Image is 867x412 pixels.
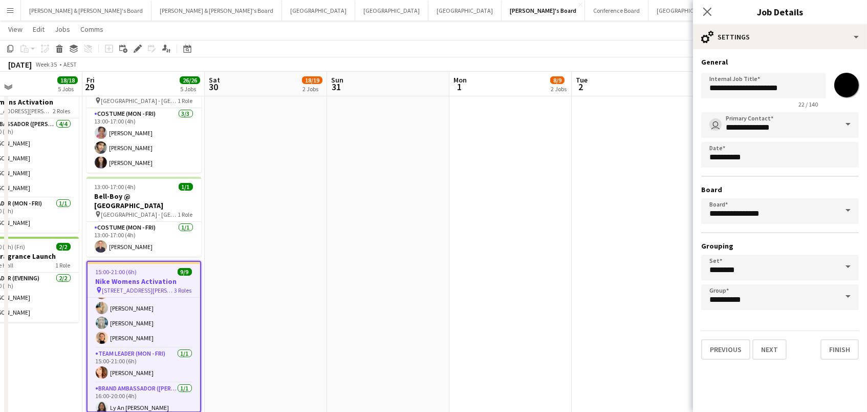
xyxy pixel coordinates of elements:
div: [DATE] [8,59,32,70]
span: Tue [576,75,588,85]
div: Settings [693,25,867,49]
h3: Bell-Boy @ [GEOGRAPHIC_DATA] [86,192,201,210]
span: Sat [209,75,220,85]
div: AEST [63,60,77,68]
span: Comms [80,25,103,34]
h3: Job Details [693,5,867,18]
app-card-role: Costume (Mon - Fri)3/313:00-17:00 (4h)[PERSON_NAME][PERSON_NAME][PERSON_NAME] [86,108,201,173]
span: [STREET_ADDRESS][PERSON_NAME] [102,286,175,294]
span: 2/2 [56,243,71,251]
span: 1 Role [56,261,71,269]
button: [GEOGRAPHIC_DATA] [355,1,428,20]
span: 1 [452,81,467,93]
span: 26/26 [180,76,200,84]
span: 29 [85,81,95,93]
app-card-role: Costume (Mon - Fri)1/113:00-17:00 (4h)[PERSON_NAME] [86,222,201,257]
span: 13:00-17:00 (4h) [95,183,136,191]
span: 31 [330,81,343,93]
button: Finish [820,339,859,360]
span: View [8,25,23,34]
button: [GEOGRAPHIC_DATA] [428,1,502,20]
span: 8/9 [550,76,565,84]
span: 18/18 [57,76,78,84]
button: [GEOGRAPHIC_DATA] [648,1,722,20]
span: 1/1 [179,183,193,191]
div: 5 Jobs [180,85,200,93]
span: 1 Role [178,97,193,105]
span: 15:00-21:00 (6h) [96,268,137,276]
span: 3 Roles [175,286,192,294]
button: Next [752,339,787,360]
span: Week 35 [34,60,59,68]
span: 2 Roles [53,107,71,115]
span: Sun [331,75,343,85]
a: Edit [29,23,49,36]
button: [PERSON_NAME] & [PERSON_NAME]'s Board [151,1,282,20]
app-job-card: 13:00-17:00 (4h)3/3'Exercise Instructor' @ [GEOGRAPHIC_DATA] [GEOGRAPHIC_DATA] - [GEOGRAPHIC_DATA... [86,63,201,173]
app-card-role: Team Leader (Mon - Fri)1/115:00-21:00 (6h)[PERSON_NAME] [88,348,200,383]
span: Edit [33,25,45,34]
button: [PERSON_NAME] & [PERSON_NAME]'s Board [21,1,151,20]
h3: Grouping [701,241,859,251]
span: 30 [207,81,220,93]
span: 18/19 [302,76,322,84]
span: 1 Role [178,211,193,218]
span: [GEOGRAPHIC_DATA] - [GEOGRAPHIC_DATA] [101,97,178,105]
span: [GEOGRAPHIC_DATA] - [GEOGRAPHIC_DATA] [101,211,178,218]
span: Jobs [55,25,70,34]
a: Comms [76,23,107,36]
div: 2 Jobs [551,85,567,93]
span: 9/9 [178,268,192,276]
button: [GEOGRAPHIC_DATA] [282,1,355,20]
h3: General [701,57,859,67]
span: Mon [453,75,467,85]
h3: Nike Womens Activation [88,277,200,286]
span: Fri [86,75,95,85]
div: 2 Jobs [302,85,322,93]
span: 22 / 140 [790,100,826,108]
a: Jobs [51,23,74,36]
div: 5 Jobs [58,85,77,93]
button: Previous [701,339,750,360]
span: 2 [574,81,588,93]
h3: Board [701,185,859,194]
app-job-card: 13:00-17:00 (4h)1/1Bell-Boy @ [GEOGRAPHIC_DATA] [GEOGRAPHIC_DATA] - [GEOGRAPHIC_DATA]1 RoleCostum... [86,177,201,257]
button: Conference Board [585,1,648,20]
button: [PERSON_NAME]'s Board [502,1,585,20]
a: View [4,23,27,36]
